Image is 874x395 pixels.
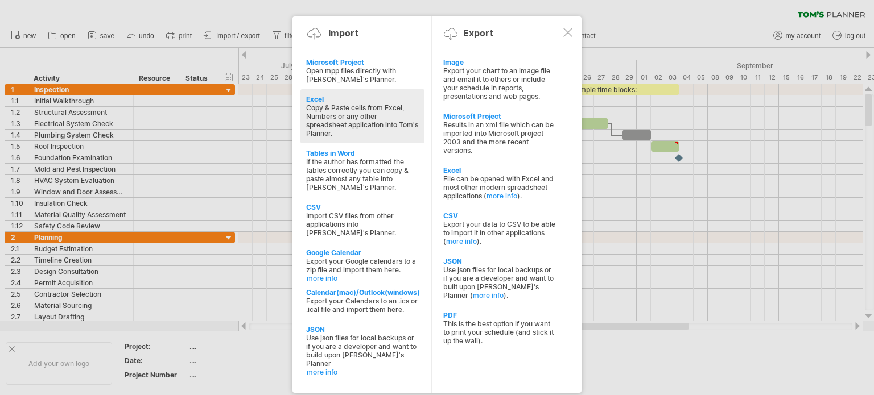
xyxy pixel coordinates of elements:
[463,27,493,39] div: Export
[473,291,504,300] a: more info
[306,157,419,192] div: If the author has formatted the tables correctly you can copy & paste almost any table into [PERS...
[443,112,556,120] div: Microsoft Project
[443,265,556,300] div: Use json files for local backups or if you are a developer and want to built upon [PERSON_NAME]'s...
[443,58,556,66] div: Image
[443,120,556,155] div: Results in an xml file which can be imported into Microsoft project 2003 and the more recent vers...
[443,166,556,174] div: Excel
[446,237,477,246] a: more info
[306,103,419,138] div: Copy & Paste cells from Excel, Numbers or any other spreadsheet application into Tom's Planner.
[307,368,419,376] a: more info
[443,66,556,101] div: Export your chart to an image file and email it to others or include your schedule in reports, pr...
[307,274,419,282] a: more info
[487,192,517,200] a: more info
[443,211,556,220] div: CSV
[443,319,556,345] div: This is the best option if you want to print your schedule (and stick it up the wall).
[328,27,358,39] div: Import
[443,174,556,200] div: File can be opened with Excel and most other modern spreadsheet applications ( ).
[443,257,556,265] div: JSON
[443,220,556,246] div: Export your data to CSV to be able to import it in other applications ( ).
[443,311,556,319] div: PDF
[306,95,419,103] div: Excel
[306,149,419,157] div: Tables in Word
